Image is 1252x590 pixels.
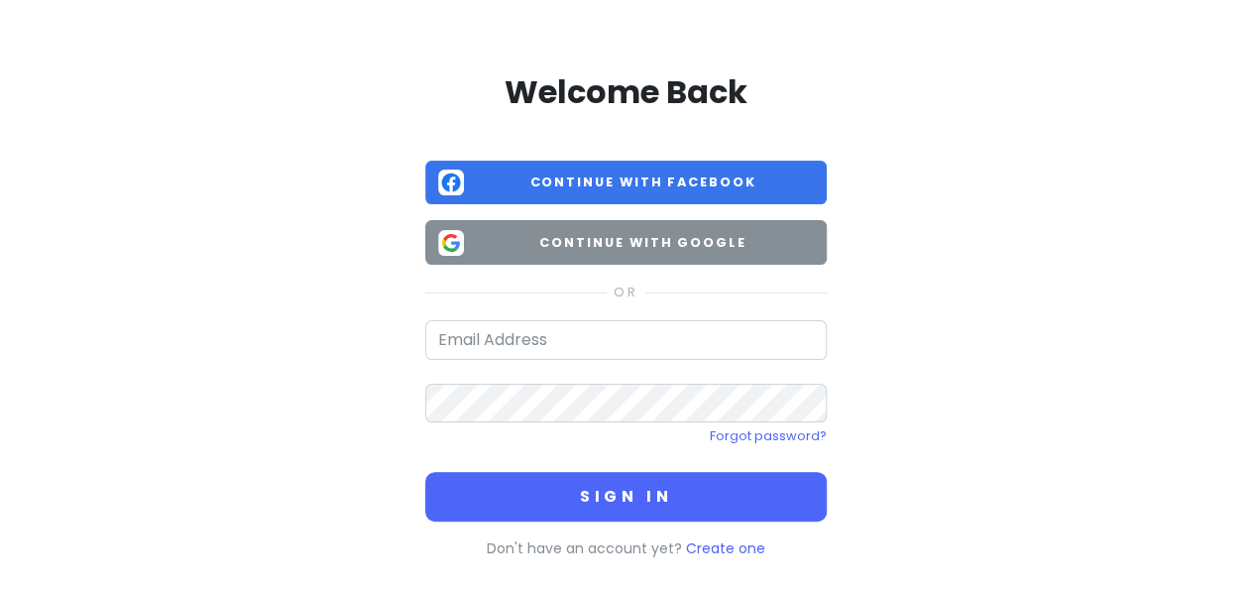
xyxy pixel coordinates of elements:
button: Continue with Facebook [425,161,827,205]
span: Continue with Google [472,233,814,253]
input: Email Address [425,320,827,360]
p: Don't have an account yet? [425,537,827,559]
button: Continue with Google [425,220,827,265]
a: Forgot password? [710,427,827,444]
button: Sign in [425,472,827,522]
h2: Welcome Back [425,71,827,113]
img: Google logo [438,230,464,256]
a: Create one [686,538,765,558]
span: Continue with Facebook [472,173,814,192]
img: Facebook logo [438,170,464,195]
